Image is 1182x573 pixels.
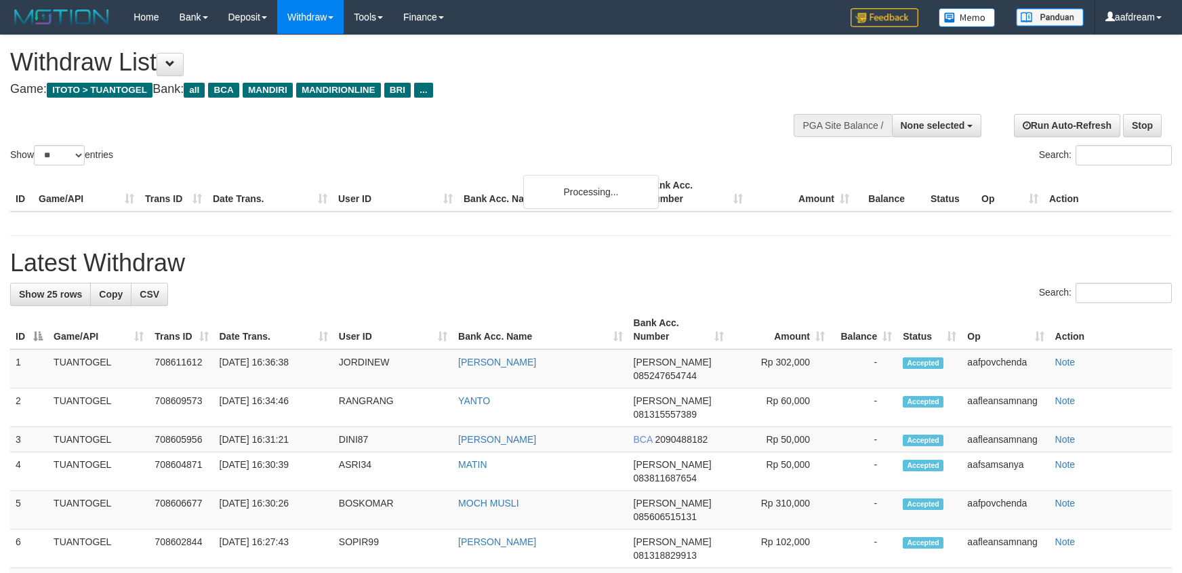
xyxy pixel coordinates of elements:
h4: Game: Bank: [10,83,775,96]
span: all [184,83,205,98]
td: [DATE] 16:36:38 [214,349,333,389]
th: Amount [748,173,855,212]
button: None selected [892,114,982,137]
th: Bank Acc. Number [642,173,748,212]
td: - [830,349,897,389]
div: Processing... [523,175,659,209]
th: Bank Acc. Name: activate to sort column ascending [453,311,628,349]
h1: Latest Withdraw [10,250,1172,277]
th: Date Trans.: activate to sort column ascending [214,311,333,349]
a: Note [1055,536,1076,547]
span: Copy 081315557389 to clipboard [634,409,697,420]
th: User ID [333,173,458,212]
td: - [830,491,897,530]
a: Copy [90,283,131,306]
span: Copy [99,289,123,300]
span: MANDIRI [243,83,293,98]
td: 4 [10,452,48,491]
img: panduan.png [1016,8,1084,26]
td: Rp 50,000 [729,427,830,452]
td: Rp 102,000 [729,530,830,568]
td: [DATE] 16:30:26 [214,491,333,530]
span: Accepted [903,498,943,510]
th: Trans ID [140,173,207,212]
span: [PERSON_NAME] [634,395,712,406]
th: Trans ID: activate to sort column ascending [149,311,213,349]
th: Balance [855,173,925,212]
a: [PERSON_NAME] [458,357,536,368]
span: [PERSON_NAME] [634,536,712,547]
td: BOSKOMAR [333,491,453,530]
td: TUANTOGEL [48,530,149,568]
a: CSV [131,283,168,306]
td: 708609573 [149,389,213,427]
td: Rp 310,000 [729,491,830,530]
th: User ID: activate to sort column ascending [333,311,453,349]
th: Bank Acc. Number: activate to sort column ascending [628,311,729,349]
th: Date Trans. [207,173,333,212]
div: PGA Site Balance / [794,114,891,137]
span: [PERSON_NAME] [634,357,712,368]
th: ID: activate to sort column descending [10,311,48,349]
input: Search: [1076,283,1172,303]
a: MOCH MUSLI [458,498,518,509]
td: [DATE] 16:27:43 [214,530,333,568]
td: TUANTOGEL [48,491,149,530]
td: TUANTOGEL [48,452,149,491]
th: Bank Acc. Name [458,173,642,212]
td: TUANTOGEL [48,389,149,427]
span: Copy 083811687654 to clipboard [634,473,697,483]
a: [PERSON_NAME] [458,536,536,547]
td: aafleansamnang [962,530,1049,568]
td: RANGRANG [333,389,453,427]
span: Accepted [903,357,943,369]
td: aafpovchenda [962,349,1049,389]
td: JORDINEW [333,349,453,389]
a: Note [1055,459,1076,470]
td: aafsamsanya [962,452,1049,491]
span: CSV [140,289,159,300]
span: Copy 2090488182 to clipboard [655,434,708,445]
td: aafleansamnang [962,389,1049,427]
td: Rp 50,000 [729,452,830,491]
span: ITOTO > TUANTOGEL [47,83,152,98]
td: Rp 302,000 [729,349,830,389]
th: Action [1050,311,1172,349]
td: [DATE] 16:30:39 [214,452,333,491]
td: 708604871 [149,452,213,491]
span: BCA [634,434,653,445]
span: Copy 081318829913 to clipboard [634,550,697,561]
span: BCA [208,83,239,98]
td: 2 [10,389,48,427]
td: 6 [10,530,48,568]
a: [PERSON_NAME] [458,434,536,445]
label: Search: [1039,145,1172,165]
td: 5 [10,491,48,530]
a: Stop [1123,114,1162,137]
a: Note [1055,357,1076,368]
td: 3 [10,427,48,452]
td: TUANTOGEL [48,349,149,389]
select: Showentries [34,145,85,165]
td: 708611612 [149,349,213,389]
td: aafpovchenda [962,491,1049,530]
h1: Withdraw List [10,49,775,76]
td: SOPIR99 [333,530,453,568]
th: Status [925,173,976,212]
td: 708602844 [149,530,213,568]
th: Action [1044,173,1172,212]
input: Search: [1076,145,1172,165]
td: - [830,389,897,427]
td: - [830,427,897,452]
span: [PERSON_NAME] [634,459,712,470]
th: Balance: activate to sort column ascending [830,311,897,349]
th: ID [10,173,33,212]
td: [DATE] 16:31:21 [214,427,333,452]
span: Copy 085247654744 to clipboard [634,370,697,381]
label: Show entries [10,145,113,165]
span: Accepted [903,435,943,446]
span: Accepted [903,396,943,408]
span: Accepted [903,460,943,471]
td: DINI87 [333,427,453,452]
a: Note [1055,434,1076,445]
